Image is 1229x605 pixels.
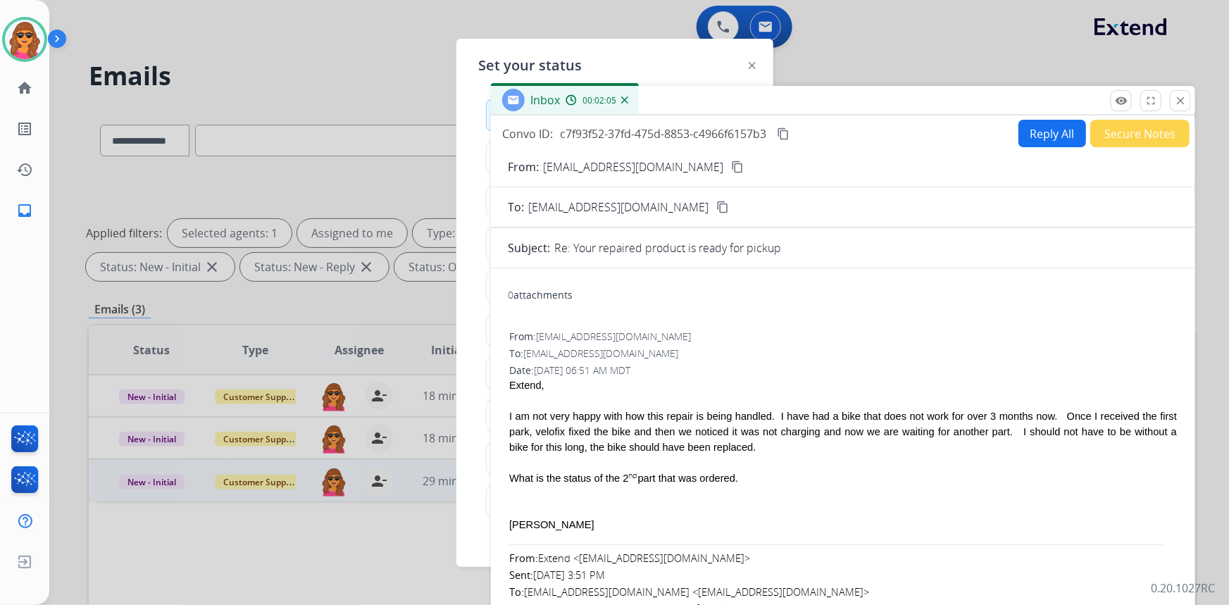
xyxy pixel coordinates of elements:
[1115,94,1128,107] mat-icon: remove_red_eye
[487,401,743,431] button: System Issue
[731,161,744,173] mat-icon: content_copy
[509,330,1177,344] div: From:
[16,202,33,219] mat-icon: inbox
[487,100,743,130] button: Available
[1151,580,1215,597] p: 0.20.1027RC
[530,92,560,108] span: Inbox
[582,95,616,106] span: 00:02:05
[508,199,524,216] p: To:
[5,20,44,59] img: avatar
[502,125,553,142] p: Convo ID:
[523,347,678,360] span: [EMAIL_ADDRESS][DOMAIN_NAME]
[543,158,723,175] p: [EMAIL_ADDRESS][DOMAIN_NAME]
[509,470,1177,486] div: What is the status of the 2 part that was ordered.
[554,239,781,256] p: Re: Your repaired product is ready for pickup
[560,126,766,142] span: c7f93f52-37fd-475d-8853-c4966f6157b3
[1174,94,1187,107] mat-icon: close
[508,158,539,175] p: From:
[487,272,743,302] button: Team Huddle
[509,347,1177,361] div: To:
[508,239,550,256] p: Subject:
[509,585,524,599] b: To:
[509,551,538,565] b: From:
[777,127,790,140] mat-icon: content_copy
[534,363,630,377] span: [DATE] 06:51 AM MDT
[487,358,743,388] button: Coaching
[16,161,33,178] mat-icon: history
[1144,94,1157,107] mat-icon: fullscreen
[509,408,1177,455] div: I am not very happy with how this repair is being handled. I have had a bike that does not work f...
[509,517,1177,532] div: [PERSON_NAME]
[509,363,1177,378] div: Date:
[508,288,513,301] span: 0
[528,199,709,216] span: [EMAIL_ADDRESS][DOMAIN_NAME]
[509,378,1177,393] div: Extend,
[509,568,533,582] b: Sent:
[1018,120,1086,147] button: Reply All
[628,470,637,480] sup: nd
[536,330,691,343] span: [EMAIL_ADDRESS][DOMAIN_NAME]
[487,444,743,474] button: Logged In
[1090,120,1190,147] button: Secure Notes
[487,143,743,173] button: Break
[487,229,743,259] button: Non-Phone Queue
[487,487,743,517] button: Offline
[508,288,573,302] div: attachments
[749,62,756,69] img: close-button
[716,201,729,213] mat-icon: content_copy
[487,315,743,345] button: Training
[16,120,33,137] mat-icon: list_alt
[479,56,582,75] span: Set your status
[16,80,33,96] mat-icon: home
[487,186,743,216] button: Lunch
